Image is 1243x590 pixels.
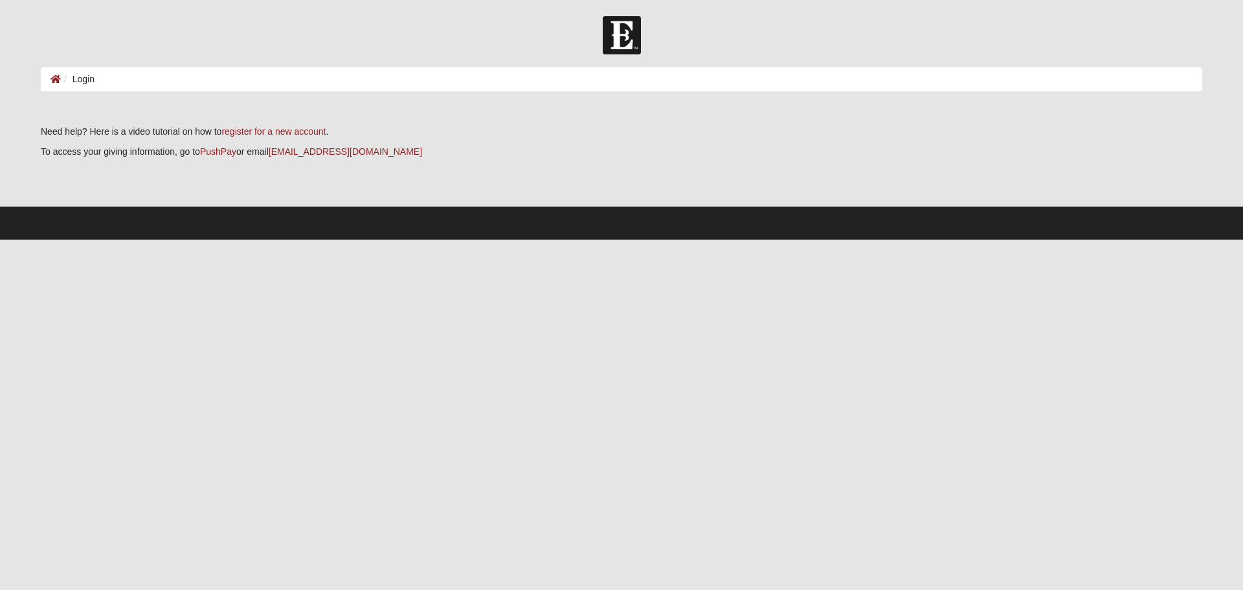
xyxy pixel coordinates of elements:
[41,145,1202,159] p: To access your giving information, go to or email
[603,16,641,54] img: Church of Eleven22 Logo
[200,146,236,157] a: PushPay
[61,73,95,86] li: Login
[221,126,326,137] a: register for a new account
[41,125,1202,139] p: Need help? Here is a video tutorial on how to .
[269,146,422,157] a: [EMAIL_ADDRESS][DOMAIN_NAME]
